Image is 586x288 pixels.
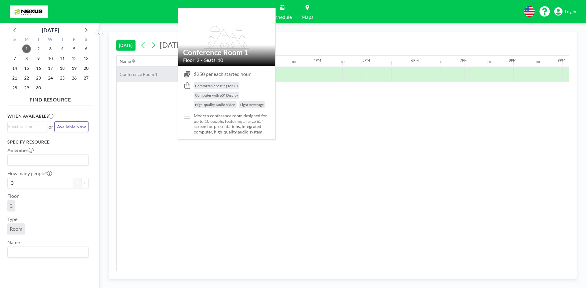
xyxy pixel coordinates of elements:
span: High-quality Audio Video [195,102,235,107]
div: 30 [487,60,491,64]
span: 2 [10,203,13,209]
span: Tuesday, September 16, 2025 [34,64,43,73]
label: Floor [7,193,19,199]
p: Modern conference room designed for up to 10 people, featuring a large 65" screen for presentatio... [194,113,270,134]
span: Wednesday, September 3, 2025 [46,44,55,53]
span: Sunday, September 21, 2025 [10,74,19,82]
span: $250 per each started hour [194,71,251,77]
img: organization-logo [10,5,48,18]
div: [DATE] [42,26,59,34]
div: 7PM [460,58,468,62]
div: Name [120,59,131,64]
span: Tuesday, September 30, 2025 [34,84,43,92]
span: Seats: 10 [204,57,223,63]
h2: Conference Room 1 [183,48,270,57]
span: Tuesday, September 23, 2025 [34,74,43,82]
span: Friday, September 12, 2025 [70,54,78,63]
span: Friday, September 19, 2025 [70,64,78,73]
span: Maps [302,15,313,20]
label: How many people? [7,170,52,176]
span: Friday, September 5, 2025 [70,44,78,53]
div: Search for option [8,155,88,165]
span: Log in [565,9,576,14]
h4: FIND RESOURCE [7,94,93,103]
label: Amenities [7,147,34,153]
span: Saturday, September 6, 2025 [82,44,90,53]
div: T [56,36,68,44]
span: Wednesday, September 24, 2025 [46,74,55,82]
div: 8PM [509,58,516,62]
span: Available Now [57,124,86,129]
button: [DATE] [116,40,136,51]
span: Monday, September 15, 2025 [22,64,31,73]
span: Conference Room 1 [117,72,157,77]
span: Thursday, September 11, 2025 [58,54,67,63]
span: Tuesday, September 9, 2025 [34,54,43,63]
h3: Specify resource [7,139,89,145]
span: Comfortable seating for 10 [195,84,238,88]
div: 30 [536,60,540,64]
span: Computer with 65" Display [195,93,238,98]
div: S [9,36,21,44]
div: Search for option [8,122,47,131]
span: Floor: 2 [183,57,199,63]
span: Monday, September 22, 2025 [22,74,31,82]
span: Saturday, September 13, 2025 [82,54,90,63]
span: Thursday, September 25, 2025 [58,74,67,82]
span: Thursday, September 18, 2025 [58,64,67,73]
button: - [74,178,81,188]
span: Light Beverage [240,102,264,107]
span: Schedule [273,15,292,20]
div: T [33,36,45,44]
span: Tuesday, September 2, 2025 [34,44,43,53]
label: Name [7,239,20,245]
span: Monday, September 1, 2025 [22,44,31,53]
span: Sunday, September 7, 2025 [10,54,19,63]
span: Room [10,226,22,232]
input: Search for option [8,248,85,256]
span: • [201,58,203,62]
div: Search for option [8,247,88,257]
a: Log in [554,7,576,16]
div: 30 [341,60,345,64]
div: 30 [390,60,393,64]
div: S [80,36,92,44]
button: + [81,178,89,188]
span: Monday, September 29, 2025 [22,84,31,92]
input: Search for option [8,123,44,130]
div: 30 [292,60,296,64]
div: 30 [439,60,442,64]
label: Type [7,216,17,222]
span: Thursday, September 4, 2025 [58,44,67,53]
span: [DATE] [160,40,184,49]
span: Wednesday, September 10, 2025 [46,54,55,63]
span: Wednesday, September 17, 2025 [46,64,55,73]
div: F [68,36,80,44]
span: Friday, September 26, 2025 [70,74,78,82]
span: Saturday, September 27, 2025 [82,74,90,82]
div: M [21,36,33,44]
div: 6PM [411,58,419,62]
div: 9PM [558,58,565,62]
div: W [45,36,56,44]
div: 5PM [362,58,370,62]
span: or [49,124,53,130]
button: Available Now [54,121,89,132]
span: Sunday, September 14, 2025 [10,64,19,73]
span: Monday, September 8, 2025 [22,54,31,63]
span: Sunday, September 28, 2025 [10,84,19,92]
input: Search for option [8,156,85,164]
span: Saturday, September 20, 2025 [82,64,90,73]
div: 4PM [313,58,321,62]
